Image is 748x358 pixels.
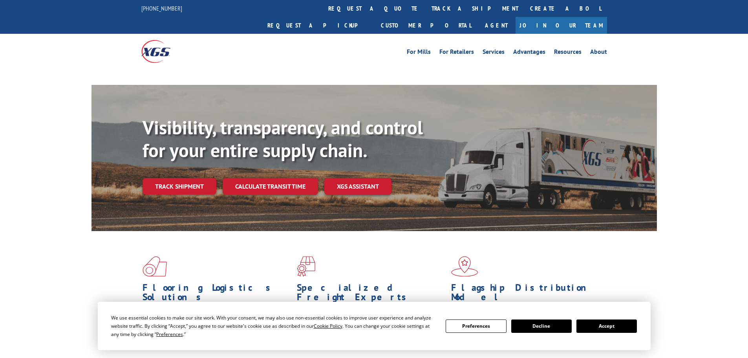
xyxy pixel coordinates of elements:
[111,314,436,338] div: We use essential cookies to make our site work. With your consent, we may also use non-essential ...
[554,49,582,57] a: Resources
[143,256,167,277] img: xgs-icon-total-supply-chain-intelligence-red
[314,323,342,329] span: Cookie Policy
[451,283,600,306] h1: Flagship Distribution Model
[143,115,423,162] b: Visibility, transparency, and control for your entire supply chain.
[451,256,478,277] img: xgs-icon-flagship-distribution-model-red
[156,331,183,338] span: Preferences
[297,256,315,277] img: xgs-icon-focused-on-flooring-red
[439,49,474,57] a: For Retailers
[483,49,505,57] a: Services
[513,49,545,57] a: Advantages
[446,319,506,333] button: Preferences
[143,178,216,195] a: Track shipment
[576,319,637,333] button: Accept
[262,17,375,34] a: Request a pickup
[98,302,651,350] div: Cookie Consent Prompt
[324,178,391,195] a: XGS ASSISTANT
[297,283,445,306] h1: Specialized Freight Experts
[375,17,477,34] a: Customer Portal
[223,178,318,195] a: Calculate transit time
[511,319,572,333] button: Decline
[590,49,607,57] a: About
[141,4,182,12] a: [PHONE_NUMBER]
[143,283,291,306] h1: Flooring Logistics Solutions
[407,49,431,57] a: For Mills
[516,17,607,34] a: Join Our Team
[477,17,516,34] a: Agent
